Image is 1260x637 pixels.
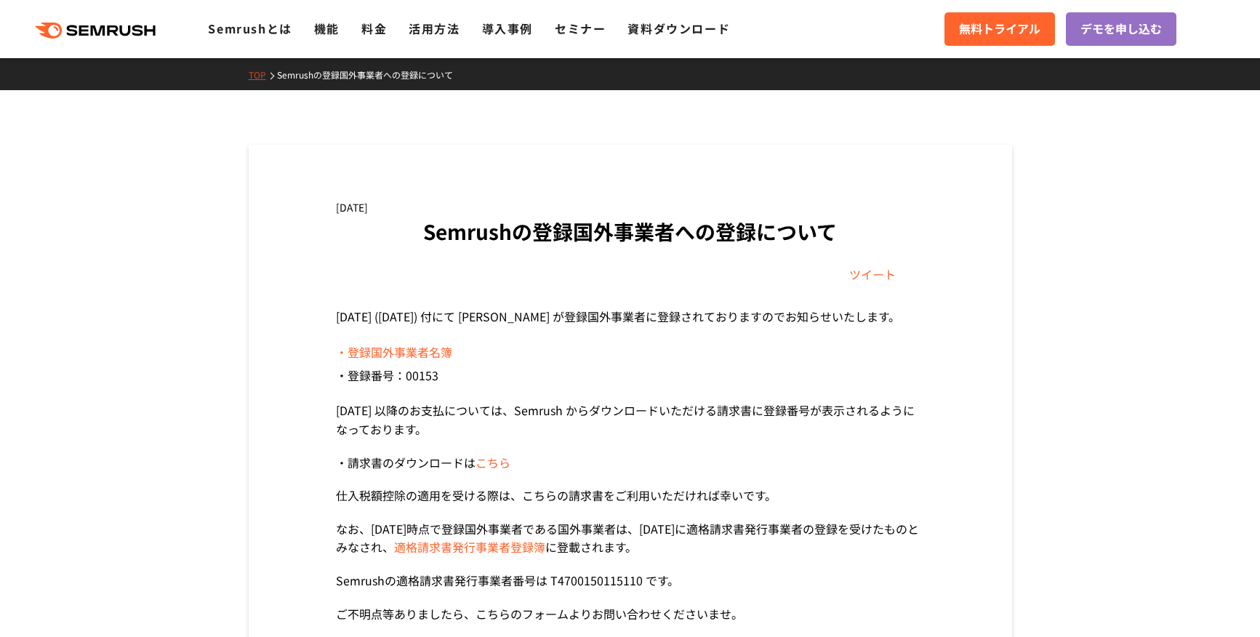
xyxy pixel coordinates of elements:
a: ツイート [849,265,896,283]
span: 無料トライアル [959,20,1040,39]
a: 適格請求書発行事業者登録簿 [394,538,545,556]
li: ・登録番号：00153 [336,364,925,387]
p: ご不明点等ありましたら、こちらのフォームよりお問い合わせくださいませ。 [336,605,925,624]
p: ・請求書のダウンロードは [336,454,925,473]
a: デモを申し込む [1066,12,1176,46]
a: セミナー [555,20,606,37]
h1: Semrushの登録国外事業者への登録について [336,215,925,248]
a: 資料ダウンロード [627,20,730,37]
span: デモを申し込む [1080,20,1162,39]
a: 無料トライアル [944,12,1055,46]
a: 活用方法 [409,20,460,37]
a: こちら [475,454,510,471]
a: Semrushとは [208,20,292,37]
p: Semrushの適格請求書発行事業者番号は T4700150115110 です。 [336,572,925,590]
p: 仕入税額控除の適用を受ける際は、こちらの請求書をご利用いただければ幸いです。 [336,486,925,505]
p: [DATE] 以降のお支払については、Semrush からダウンロードいただける請求書に登録番号が表示されるようになっております。 [336,401,925,438]
a: 機能 [314,20,340,37]
div: [DATE] [336,199,925,215]
p: なお、[DATE]時点で登録国外事業者である国外事業者は、[DATE]に適格請求書発行事業者の登録を受けたものとみなされ、 に登載されます。 [336,520,925,557]
p: [DATE] ([DATE]) 付にて [PERSON_NAME] が登録国外事業者に登録されておりますのでお知らせいたします。 [336,308,925,326]
a: TOP [249,68,277,81]
a: 導入事例 [482,20,533,37]
a: Semrushの登録国外事業者への登録について [277,68,464,81]
a: 料金 [361,20,387,37]
a: ・登録国外事業者名簿 [336,343,452,361]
